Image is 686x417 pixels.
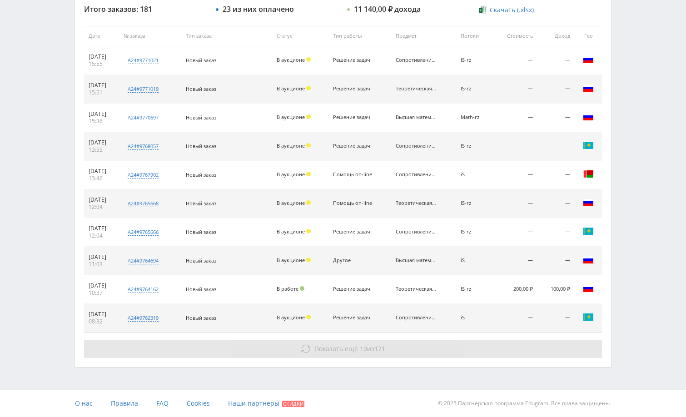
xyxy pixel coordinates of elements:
img: blr.png [583,169,594,179]
div: iS [461,172,487,178]
div: [DATE] [89,82,114,89]
div: IS-rz [461,57,487,63]
span: Холд [306,258,311,262]
img: rus.png [583,254,594,265]
td: — [537,161,575,189]
span: Холд [306,229,311,233]
a: Наши партнеры Скидки [228,390,304,417]
div: Сопротивление материалов [396,315,437,321]
span: Холд [306,114,311,119]
span: Новый заказ [186,171,216,178]
th: Дата [84,26,119,46]
td: — [537,75,575,104]
img: rus.png [583,83,594,94]
div: Высшая математика [396,114,437,120]
td: — [537,46,575,75]
div: Сопротивление материалов [396,57,437,63]
td: — [492,104,537,132]
div: Помощь on-line [333,200,374,206]
a: Cookies [187,390,210,417]
th: Тип работы [328,26,391,46]
div: iS [461,315,487,321]
span: Новый заказ [186,85,216,92]
td: 100,00 ₽ [537,275,575,304]
div: 11:03 [89,261,114,268]
span: Холд [306,86,311,90]
span: Новый заказ [186,57,216,64]
div: Решение задач [333,229,374,235]
div: IS-rz [461,86,487,92]
div: Решение задач [333,57,374,63]
span: Холд [306,143,311,148]
span: 171 [374,344,385,353]
div: Сопротивление материалов [396,143,437,149]
div: [DATE] [89,168,114,175]
div: 08:32 [89,318,114,325]
div: Теоретическая механика [396,200,437,206]
div: Теоретическая механика [396,286,437,292]
div: Решение задач [333,114,374,120]
div: Решение задач [333,315,374,321]
div: Другое [333,258,374,263]
span: Cookies [187,399,210,407]
div: a24#9762319 [128,314,159,322]
th: Потоки [456,26,492,46]
div: a24#9765668 [128,200,159,207]
span: из [314,344,385,353]
div: 10:37 [89,289,114,297]
div: a24#9767902 [128,171,159,179]
div: Высшая математика [396,258,437,263]
div: Помощь on-line [333,172,374,178]
div: 15:51 [89,89,114,96]
td: — [492,75,537,104]
a: Скачать (.xlsx) [479,5,533,15]
span: В аукционе [277,142,305,149]
span: В аукционе [277,228,305,235]
div: Решение задач [333,286,374,292]
div: a24#9771021 [128,57,159,64]
span: Новый заказ [186,286,216,293]
span: В аукционе [277,85,305,92]
span: 10 [360,344,367,353]
th: Доход [537,26,575,46]
img: rus.png [583,111,594,122]
img: kaz.png [583,312,594,323]
img: rus.png [583,197,594,208]
button: Показать ещё 10из171 [84,340,602,358]
span: Новый заказ [186,228,216,235]
div: Теоретическая механика [396,86,437,92]
span: Холд [306,200,311,205]
td: — [537,247,575,275]
div: a24#9764694 [128,257,159,264]
td: — [537,218,575,247]
div: [DATE] [89,110,114,118]
span: Наши партнеры [228,399,279,407]
div: 23 из них оплачено [223,5,294,13]
img: kaz.png [583,226,594,237]
div: a24#9768057 [128,143,159,150]
div: Сопротивление материалов [396,229,437,235]
span: Правила [111,399,138,407]
div: 12:04 [89,232,114,239]
div: a24#9770697 [128,114,159,121]
span: Скидки [282,401,304,407]
div: [DATE] [89,53,114,60]
td: — [492,46,537,75]
img: xlsx [479,5,487,14]
td: — [537,132,575,161]
div: IS-rz [461,229,487,235]
th: Гео [575,26,602,46]
div: Сопротивление материалов [396,172,437,178]
div: 15:36 [89,118,114,125]
div: [DATE] [89,253,114,261]
td: — [537,304,575,333]
div: a24#9771019 [128,85,159,93]
img: rus.png [583,283,594,294]
a: Правила [111,390,138,417]
span: Новый заказ [186,200,216,207]
span: Новый заказ [186,143,216,149]
div: [DATE] [89,282,114,289]
th: Предмет [391,26,456,46]
span: В работе [277,285,298,292]
a: FAQ [156,390,169,417]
